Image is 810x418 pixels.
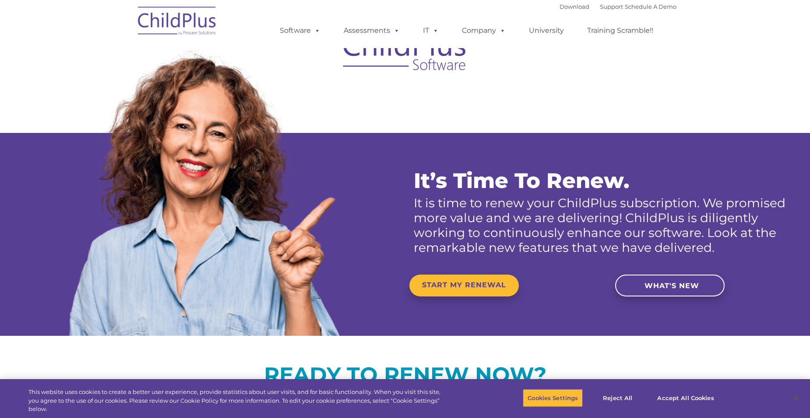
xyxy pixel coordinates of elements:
[414,168,795,193] p: It’s Time To Renew.
[414,195,795,255] p: It is time to renew your ChildPlus subscription. We promised more value and we are delivering! Ch...
[560,3,589,10] a: Download
[28,388,446,414] div: This website uses cookies to create a better user experience, provide statistics about user visit...
[142,362,668,387] p: READY TO RENEW NOW?
[786,388,806,408] button: Close
[560,3,676,10] font: |
[422,281,506,289] span: START MY RENEWAL
[134,0,221,44] img: ChildPlus by Procare Solutions
[520,22,573,39] a: University
[625,3,676,10] a: Schedule A Demo
[271,22,329,39] a: Software
[453,22,514,39] a: Company
[600,3,623,10] a: Support
[523,389,583,407] button: Cookies Settings
[590,389,645,407] button: Reject All
[644,282,699,290] span: WHAT'S NEW
[652,389,718,407] button: Accept All Cookies
[615,275,725,296] a: WHAT'S NEW
[409,275,519,296] a: START MY RENEWAL
[335,22,409,39] a: Assessments
[414,22,447,39] a: IT
[578,22,662,39] a: Training Scramble!!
